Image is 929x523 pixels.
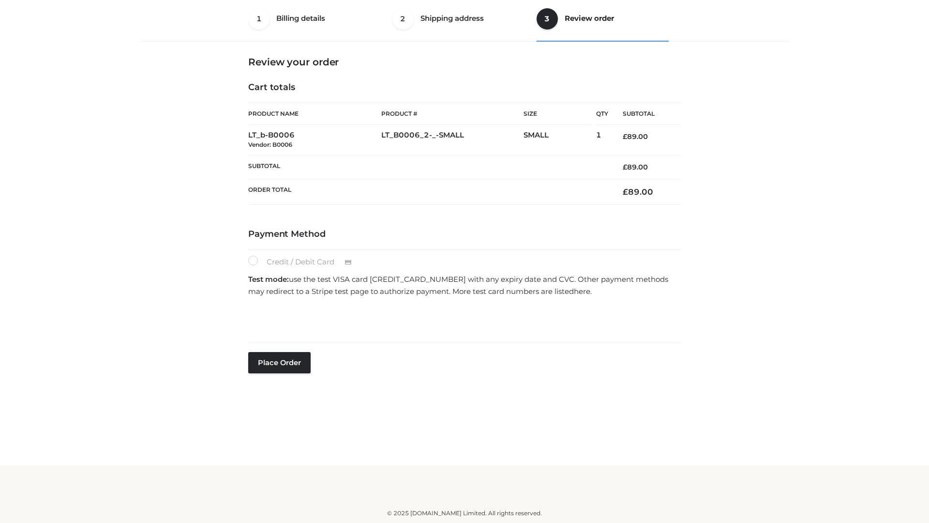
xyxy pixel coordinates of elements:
td: LT_B0006_2-_-SMALL [381,125,524,155]
iframe: Secure payment input frame [246,301,679,336]
strong: Test mode: [248,275,289,284]
div: © 2025 [DOMAIN_NAME] Limited. All rights reserved. [144,508,785,518]
p: use the test VISA card [CREDIT_CARD_NUMBER] with any expiry date and CVC. Other payment methods m... [248,273,681,298]
a: here [574,287,590,296]
span: £ [623,187,628,197]
span: £ [623,163,627,171]
bdi: 89.00 [623,163,648,171]
td: LT_b-B0006 [248,125,381,155]
th: Order Total [248,179,608,205]
th: Product # [381,103,524,125]
bdi: 89.00 [623,132,648,141]
label: Credit / Debit Card [248,256,362,268]
h4: Payment Method [248,229,681,240]
th: Subtotal [248,155,608,179]
th: Product Name [248,103,381,125]
small: Vendor: B0006 [248,141,292,148]
td: SMALL [524,125,596,155]
th: Subtotal [608,103,681,125]
span: £ [623,132,627,141]
td: 1 [596,125,608,155]
button: Place order [248,352,311,373]
bdi: 89.00 [623,187,653,197]
th: Size [524,103,591,125]
th: Qty [596,103,608,125]
img: Credit / Debit Card [339,257,357,268]
h3: Review your order [248,56,681,68]
h4: Cart totals [248,82,681,93]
